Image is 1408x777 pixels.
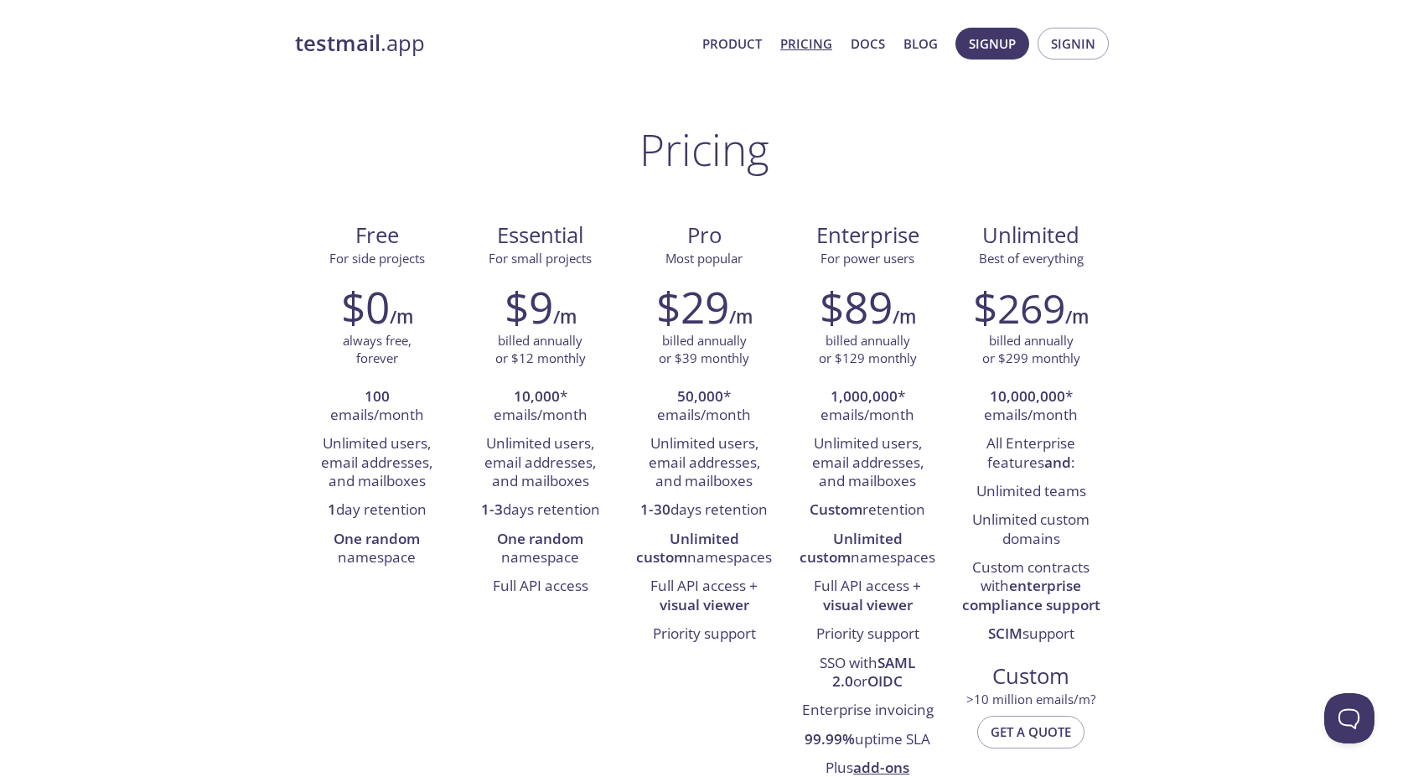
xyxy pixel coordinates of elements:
[982,332,1080,368] p: billed annually or $299 monthly
[982,220,1079,250] span: Unlimited
[780,33,832,54] a: Pricing
[867,671,903,691] strong: OIDC
[962,506,1100,554] li: Unlimited custom domains
[677,386,723,406] strong: 50,000
[962,576,1100,614] strong: enterprise compliance support
[665,250,743,267] span: Most popular
[1065,303,1089,331] h6: /m
[634,496,773,525] li: days retention
[341,282,390,332] h2: $0
[831,386,898,406] strong: 1,000,000
[471,572,609,601] li: Full API access
[390,303,413,331] h6: /m
[489,250,592,267] span: For small projects
[819,332,917,368] p: billed annually or $129 monthly
[990,386,1065,406] strong: 10,000,000
[365,386,390,406] strong: 100
[729,303,753,331] h6: /m
[991,721,1071,743] span: Get a quote
[640,500,670,519] strong: 1-30
[308,383,446,431] li: emails/month
[329,250,425,267] span: For side projects
[308,526,446,573] li: namespace
[963,662,1100,691] span: Custom
[988,624,1022,643] strong: SCIM
[977,716,1084,748] button: Get a quote
[799,430,937,496] li: Unlimited users, email addresses, and mailboxes
[800,529,903,567] strong: Unlimited custom
[514,386,560,406] strong: 10,000
[471,496,609,525] li: days retention
[634,620,773,649] li: Priority support
[997,281,1065,335] span: 269
[853,758,909,777] a: add-ons
[308,430,446,496] li: Unlimited users, email addresses, and mailboxes
[656,282,729,332] h2: $29
[1051,33,1095,54] span: Signin
[962,478,1100,506] li: Unlimited teams
[505,282,553,332] h2: $9
[962,620,1100,649] li: support
[634,526,773,573] li: namespaces
[495,332,586,368] p: billed annually or $12 monthly
[799,726,937,754] li: uptime SLA
[805,729,855,749] strong: 99.99%
[800,221,936,250] span: Enterprise
[472,221,608,250] span: Essential
[659,332,749,368] p: billed annually or $39 monthly
[820,250,914,267] span: For power users
[851,33,885,54] a: Docs
[295,29,689,58] a: testmail.app
[702,33,762,54] a: Product
[799,383,937,431] li: * emails/month
[471,430,609,496] li: Unlimited users, email addresses, and mailboxes
[634,572,773,620] li: Full API access +
[820,282,893,332] h2: $89
[799,572,937,620] li: Full API access +
[979,250,1084,267] span: Best of everything
[1324,693,1374,743] iframe: Help Scout Beacon - Open
[328,500,336,519] strong: 1
[471,383,609,431] li: * emails/month
[481,500,503,519] strong: 1-3
[966,691,1095,707] span: > 10 million emails/m?
[660,595,749,614] strong: visual viewer
[308,496,446,525] li: day retention
[634,383,773,431] li: * emails/month
[553,303,577,331] h6: /m
[471,526,609,573] li: namespace
[799,526,937,573] li: namespaces
[799,496,937,525] li: retention
[639,124,769,174] h1: Pricing
[823,595,913,614] strong: visual viewer
[962,430,1100,478] li: All Enterprise features :
[634,430,773,496] li: Unlimited users, email addresses, and mailboxes
[1044,453,1071,472] strong: and
[799,697,937,725] li: Enterprise invoicing
[308,221,445,250] span: Free
[635,221,772,250] span: Pro
[962,554,1100,620] li: Custom contracts with
[955,28,1029,60] button: Signup
[962,383,1100,431] li: * emails/month
[832,653,915,691] strong: SAML 2.0
[343,332,412,368] p: always free, forever
[969,33,1016,54] span: Signup
[497,529,583,548] strong: One random
[334,529,420,548] strong: One random
[1038,28,1109,60] button: Signin
[295,28,380,58] strong: testmail
[799,650,937,697] li: SSO with or
[799,620,937,649] li: Priority support
[810,500,862,519] strong: Custom
[893,303,916,331] h6: /m
[636,529,739,567] strong: Unlimited custom
[973,282,1065,332] h2: $
[903,33,938,54] a: Blog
